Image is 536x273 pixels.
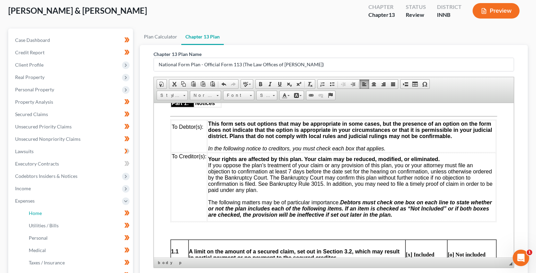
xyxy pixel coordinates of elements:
[54,18,338,36] span: This form sets out options that may be appropriate in some cases, but the presence of an option o...
[15,87,54,92] span: Personal Property
[178,259,184,266] a: p element
[18,21,49,39] span: To Debtor(s):
[292,91,304,100] a: Background Color
[316,91,326,100] a: Unlink
[10,34,133,46] a: Case Dashboard
[29,247,46,253] span: Medical
[368,11,395,19] div: Chapter
[369,80,379,89] a: Center
[10,96,133,108] a: Property Analysis
[388,80,398,89] a: Justify
[379,80,388,89] a: Align Right
[208,80,217,89] a: Paste from Word
[54,43,232,48] span: In the following notice to creditors, you must check each box that applies.
[527,250,532,255] span: 1
[294,80,304,89] a: Superscript
[157,80,167,89] a: Document Properties
[15,161,59,167] span: Executory Contracts
[257,91,270,100] span: Size
[179,80,188,89] a: Copy
[15,173,77,179] span: Codebtors Insiders & Notices
[154,103,514,258] iframe: Rich Text Editor, document-ckeditor
[23,257,133,269] a: Taxes / Insurance
[509,262,512,265] span: Resize
[15,62,44,68] span: Client Profile
[360,80,369,89] a: Align Left
[157,91,188,100] a: Styles
[327,80,337,89] a: Insert/Remove Bulleted List
[10,158,133,170] a: Executory Contracts
[256,91,277,100] a: Size
[294,149,331,155] strong: [o] Not included
[10,121,133,133] a: Unsecured Priority Claims
[10,145,133,158] a: Lawsuits
[23,244,133,257] a: Medical
[406,3,426,11] div: Status
[326,91,335,100] a: Anchor
[305,80,315,89] a: Remove Format
[15,99,53,105] span: Property Analysis
[15,185,31,191] span: Income
[256,80,265,89] a: Bold
[29,235,48,241] span: Personal
[17,146,25,151] strong: 1.1
[401,80,410,89] a: Insert Page Break for Printing
[15,49,45,55] span: Credit Report
[437,3,462,11] div: District
[29,210,42,216] span: Home
[15,136,81,142] span: Unsecured Nonpriority Claims
[190,91,221,100] a: Normal
[15,148,34,154] span: Lawsuits
[15,37,50,43] span: Case Dashboard
[10,108,133,121] a: Secured Claims
[252,149,280,155] strong: [x] Included
[348,80,358,89] a: Increase Indent
[18,50,52,56] span: To Creditor(s):
[15,74,45,80] span: Real Property
[29,223,59,228] span: Utilities / Bills
[15,124,72,129] span: Unsecured Priority Claims
[15,111,48,117] span: Secured Claims
[35,146,246,158] strong: A limit on the amount of a secured claim, set out in Section 3.2, which may result in partial pay...
[198,80,208,89] a: Paste as plain text
[54,53,339,115] span: If you oppose the plan’s treatment of your claim or any provision of this plan, you or your attor...
[154,58,514,71] input: Enter name...
[420,80,429,89] a: Insert Special Character
[229,80,238,89] a: Redo
[410,80,420,89] a: Table
[513,250,529,266] iframe: Intercom live chat
[280,91,292,100] a: Text Color
[181,29,224,45] a: Chapter 13 Plan
[190,91,214,100] span: Normal
[219,80,229,89] a: Undo
[15,198,35,204] span: Expenses
[188,80,198,89] a: Paste
[29,260,65,265] span: Taxes / Insurance
[241,80,253,89] a: Spell Checker
[265,80,275,89] a: Italic
[318,80,327,89] a: Insert/Remove Numbered List
[140,29,181,45] a: Plan Calculator
[154,50,202,58] label: Chapter 13 Plan Name
[54,96,338,115] strong: Debtors must check one box on each line to state whether or not the plan includes each of the fol...
[275,80,284,89] a: Underline
[389,11,395,18] span: 13
[368,3,395,11] div: Chapter
[306,91,316,100] a: Link
[223,91,247,100] span: Font
[437,11,462,19] div: INNB
[23,219,133,232] a: Utilities / Bills
[10,46,133,59] a: Credit Report
[169,80,179,89] a: Cut
[10,133,133,145] a: Unsecured Nonpriority Claims
[157,259,177,266] a: body element
[473,3,520,19] button: Preview
[8,5,147,15] span: [PERSON_NAME] & [PERSON_NAME]
[339,80,348,89] a: Decrease Indent
[406,11,426,19] div: Review
[223,91,254,100] a: Font
[284,80,294,89] a: Subscript
[23,207,133,219] a: Home
[54,53,286,59] strong: Your rights are affected by this plan. Your claim may be reduced, modified, or eliminated.
[157,91,181,100] span: Styles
